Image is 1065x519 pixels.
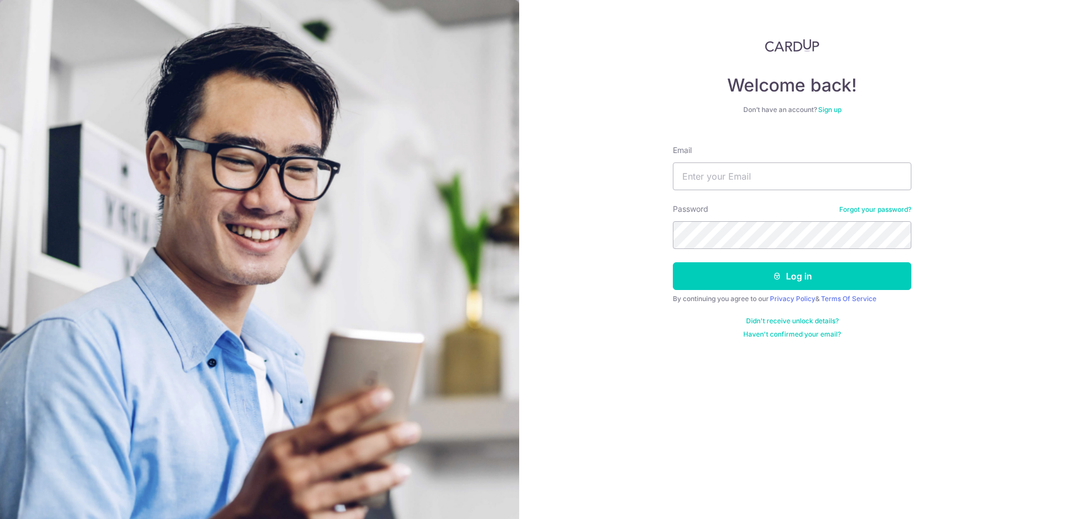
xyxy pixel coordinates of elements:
[743,330,841,339] a: Haven't confirmed your email?
[770,294,815,303] a: Privacy Policy
[673,162,911,190] input: Enter your Email
[673,203,708,215] label: Password
[673,294,911,303] div: By continuing you agree to our &
[765,39,819,52] img: CardUp Logo
[673,74,911,96] h4: Welcome back!
[673,262,911,290] button: Log in
[746,317,839,325] a: Didn't receive unlock details?
[673,105,911,114] div: Don’t have an account?
[818,105,841,114] a: Sign up
[839,205,911,214] a: Forgot your password?
[821,294,876,303] a: Terms Of Service
[673,145,692,156] label: Email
